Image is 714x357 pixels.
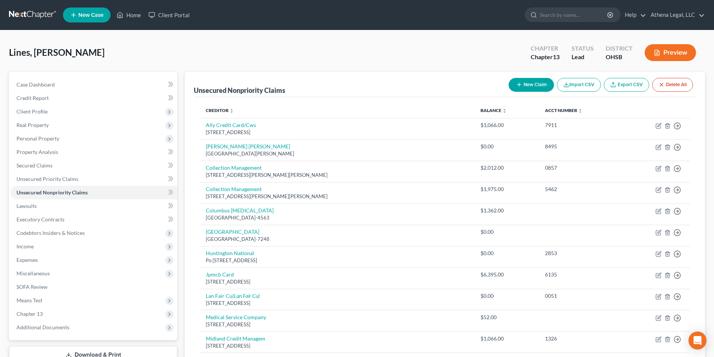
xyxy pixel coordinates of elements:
div: 7911 [545,121,616,129]
div: $1,066.00 [480,121,533,129]
button: Preview [645,44,696,61]
a: Property Analysis [10,145,177,159]
i: unfold_more [578,109,582,113]
div: Po [STREET_ADDRESS] [206,257,469,264]
a: Huntington National [206,250,254,256]
div: [STREET_ADDRESS] [206,321,469,328]
div: OHSB [606,53,633,61]
a: Jpmcb Card [206,271,234,278]
a: Balance unfold_more [480,108,507,113]
div: Status [572,44,594,53]
span: New Case [78,12,103,18]
div: Chapter [531,53,560,61]
span: Real Property [16,122,49,128]
a: Secured Claims [10,159,177,172]
a: Unsecured Priority Claims [10,172,177,186]
i: (Lan Fair Cu) [232,293,260,299]
div: Lead [572,53,594,61]
a: Medical Service Company [206,314,266,320]
div: Unsecured Nonpriority Claims [194,86,285,95]
a: Executory Contracts [10,213,177,226]
span: Chapter 13 [16,311,43,317]
span: Case Dashboard [16,81,55,88]
div: $6,395.00 [480,271,533,278]
a: Client Portal [145,8,193,22]
div: $52.00 [480,314,533,321]
span: Property Analysis [16,149,58,155]
span: Personal Property [16,135,59,142]
div: $1,975.00 [480,185,533,193]
span: Additional Documents [16,324,69,330]
button: Delete All [652,78,693,92]
a: Unsecured Nonpriority Claims [10,186,177,199]
div: $0.00 [480,228,533,236]
a: Collection Management [206,186,262,192]
a: SOFA Review [10,280,177,294]
span: Codebtors Insiders & Notices [16,230,85,236]
a: [GEOGRAPHIC_DATA] [206,229,259,235]
span: Secured Claims [16,162,52,169]
div: 6135 [545,271,616,278]
div: 5462 [545,185,616,193]
a: Home [113,8,145,22]
span: Lines, [PERSON_NAME] [9,47,105,58]
span: SOFA Review [16,284,48,290]
div: Open Intercom Messenger [689,332,707,350]
div: [STREET_ADDRESS] [206,129,469,136]
div: [GEOGRAPHIC_DATA][PERSON_NAME] [206,150,469,157]
span: Miscellaneous [16,270,50,276]
div: [STREET_ADDRESS] [206,278,469,285]
input: Search by name... [540,8,608,22]
span: Credit Report [16,95,49,101]
div: 8495 [545,143,616,150]
i: unfold_more [229,109,234,113]
a: Credit Report [10,91,177,105]
div: 0051 [545,292,616,300]
a: Help [621,8,646,22]
button: Import CSV [557,78,601,92]
span: Client Profile [16,108,48,115]
div: [GEOGRAPHIC_DATA]-4563 [206,214,469,221]
span: Means Test [16,297,42,303]
span: 13 [553,53,560,60]
a: [PERSON_NAME] [PERSON_NAME] [206,143,290,149]
div: 0857 [545,164,616,172]
span: Lawsuits [16,203,37,209]
div: District [606,44,633,53]
div: 1326 [545,335,616,342]
i: unfold_more [502,109,507,113]
a: Export CSV [604,78,649,92]
a: Columbus [MEDICAL_DATA] [206,207,274,214]
div: [GEOGRAPHIC_DATA]-7248 [206,236,469,243]
a: Athena Legal, LLC [647,8,705,22]
span: Unsecured Nonpriority Claims [16,189,88,196]
span: Expenses [16,257,38,263]
div: $1,066.00 [480,335,533,342]
div: [STREET_ADDRESS][PERSON_NAME][PERSON_NAME] [206,172,469,179]
a: Collection Management [206,164,262,171]
div: Chapter [531,44,560,53]
div: $0.00 [480,292,533,300]
a: Creditor unfold_more [206,108,234,113]
div: 2853 [545,249,616,257]
button: New Claim [509,78,554,92]
span: Income [16,243,34,249]
span: Executory Contracts [16,216,64,223]
a: Case Dashboard [10,78,177,91]
div: [STREET_ADDRESS][PERSON_NAME][PERSON_NAME] [206,193,469,200]
a: Ally Credit Card/Cws [206,122,256,128]
div: $0.00 [480,249,533,257]
div: [STREET_ADDRESS] [206,300,469,307]
div: $1,362.00 [480,207,533,214]
a: Midland Credit Managem [206,335,265,342]
a: Lan Fair Cu(Lan Fair Cu) [206,293,260,299]
div: [STREET_ADDRESS] [206,342,469,350]
a: Acct Number unfold_more [545,108,582,113]
span: Unsecured Priority Claims [16,176,78,182]
div: $0.00 [480,143,533,150]
div: $2,012.00 [480,164,533,172]
a: Lawsuits [10,199,177,213]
